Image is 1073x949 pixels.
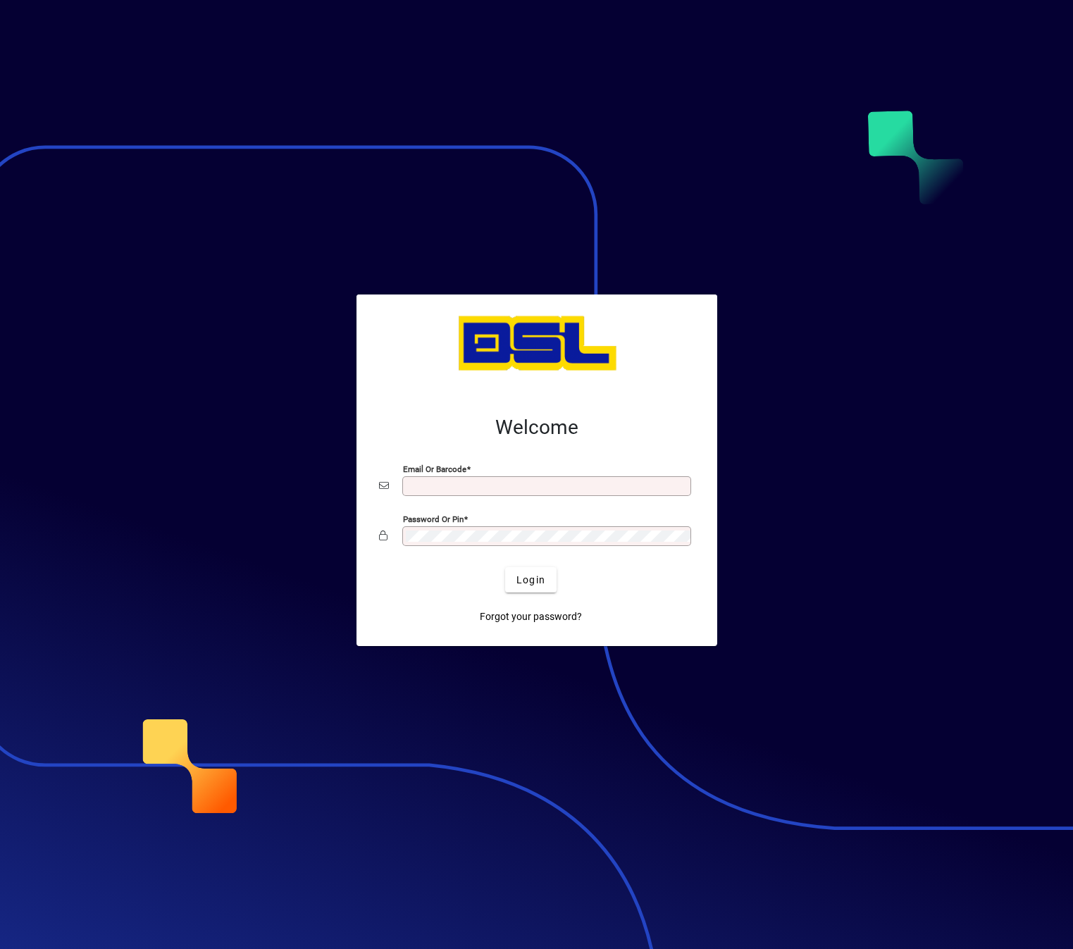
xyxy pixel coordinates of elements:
h2: Welcome [379,416,695,440]
mat-label: Email or Barcode [403,464,466,474]
span: Forgot your password? [480,609,582,624]
button: Login [505,567,557,593]
mat-label: Password or Pin [403,514,464,524]
a: Forgot your password? [474,604,588,629]
span: Login [516,573,545,588]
